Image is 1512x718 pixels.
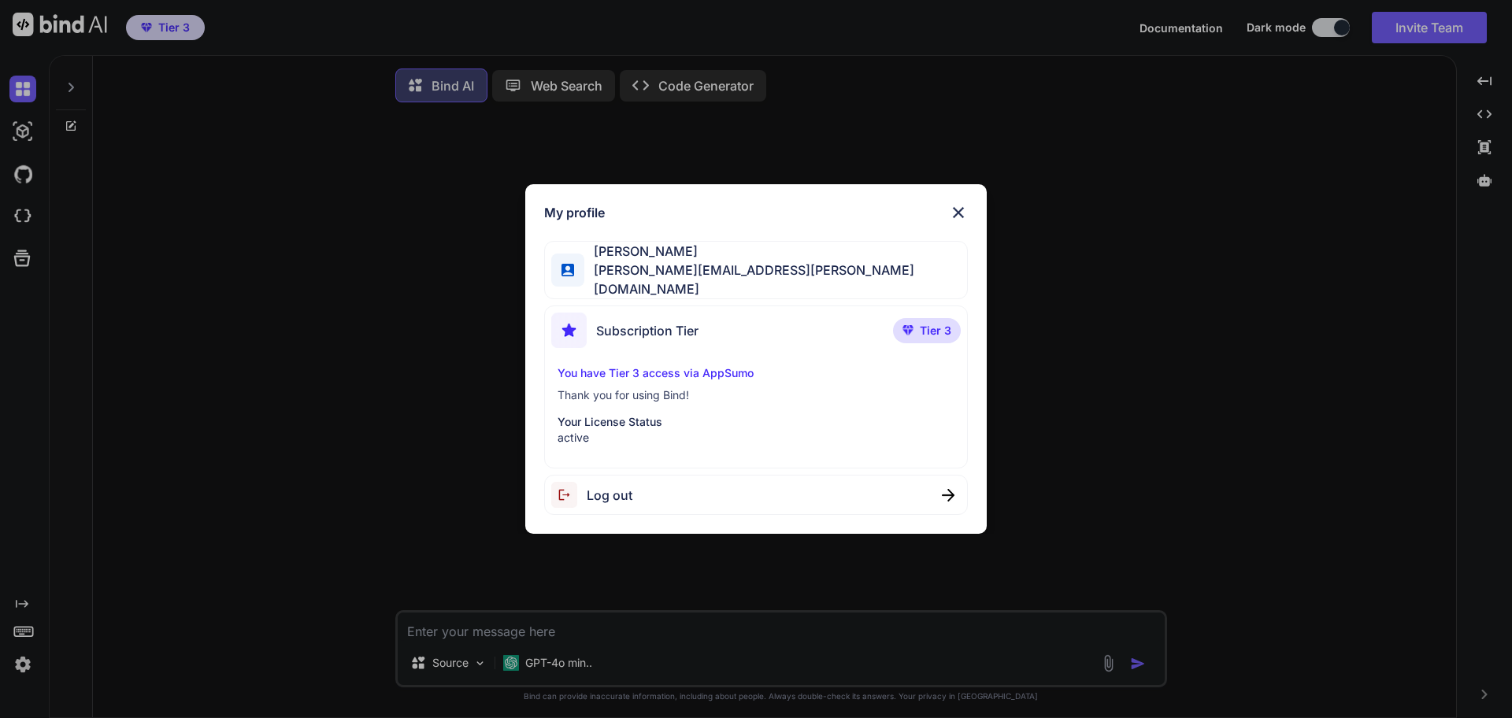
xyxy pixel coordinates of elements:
img: subscription [551,313,587,348]
img: close [949,203,968,222]
span: Tier 3 [920,323,951,339]
span: Subscription Tier [596,321,699,340]
p: Thank you for using Bind! [558,387,955,403]
p: Your License Status [558,414,955,430]
img: close [942,489,954,501]
img: profile [561,264,574,276]
h1: My profile [544,203,605,222]
span: [PERSON_NAME] [584,242,967,261]
p: You have Tier 3 access via AppSumo [558,365,955,381]
span: Log out [587,486,632,505]
p: active [558,430,955,446]
span: [PERSON_NAME][EMAIL_ADDRESS][PERSON_NAME][DOMAIN_NAME] [584,261,967,298]
img: premium [902,325,913,335]
img: logout [551,482,587,508]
